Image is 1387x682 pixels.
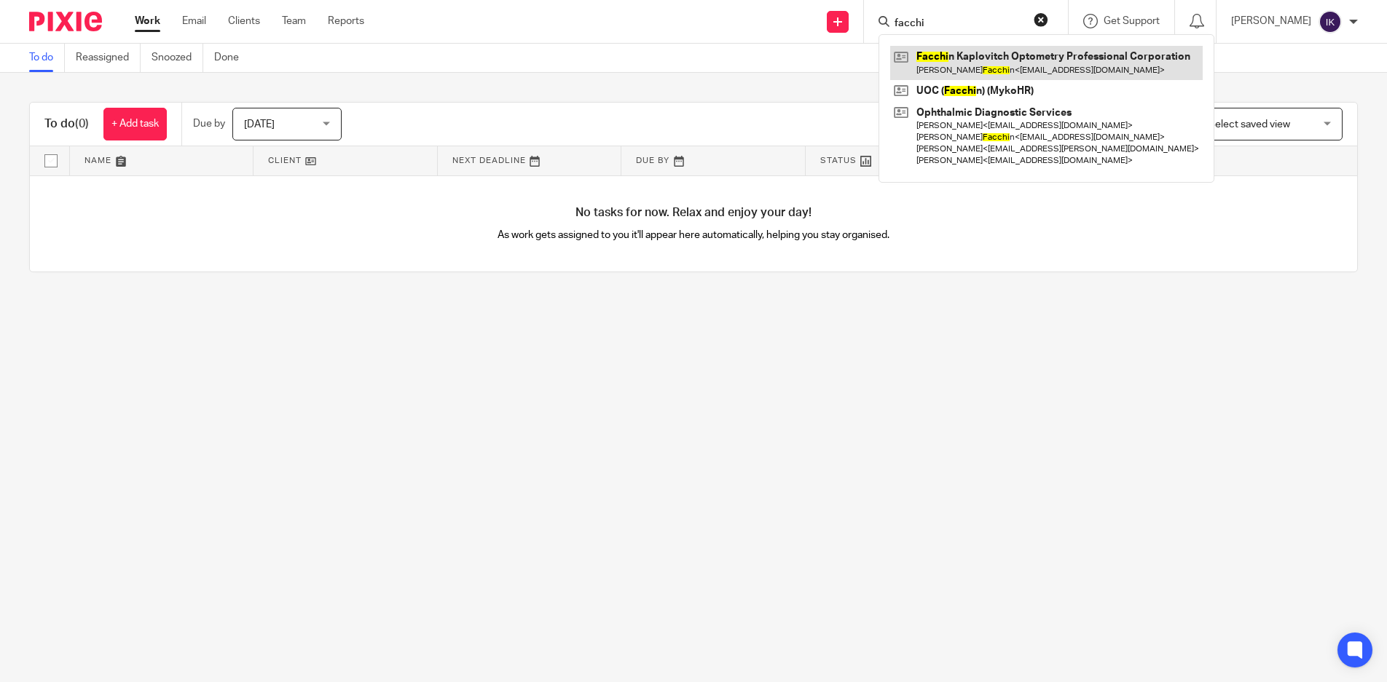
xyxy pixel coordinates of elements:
[1104,16,1160,26] span: Get Support
[244,119,275,130] span: [DATE]
[75,118,89,130] span: (0)
[228,14,260,28] a: Clients
[76,44,141,72] a: Reassigned
[1034,12,1048,27] button: Clear
[103,108,167,140] a: + Add task
[152,44,203,72] a: Snoozed
[214,44,250,72] a: Done
[893,17,1024,31] input: Search
[282,14,306,28] a: Team
[30,205,1357,221] h4: No tasks for now. Relax and enjoy your day!
[328,14,364,28] a: Reports
[1231,14,1311,28] p: [PERSON_NAME]
[182,14,206,28] a: Email
[29,44,65,72] a: To do
[362,228,1026,242] p: As work gets assigned to you it'll appear here automatically, helping you stay organised.
[29,12,102,31] img: Pixie
[1209,119,1290,130] span: Select saved view
[135,14,160,28] a: Work
[193,116,225,131] p: Due by
[44,116,89,132] h1: To do
[1319,10,1342,33] img: svg%3E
